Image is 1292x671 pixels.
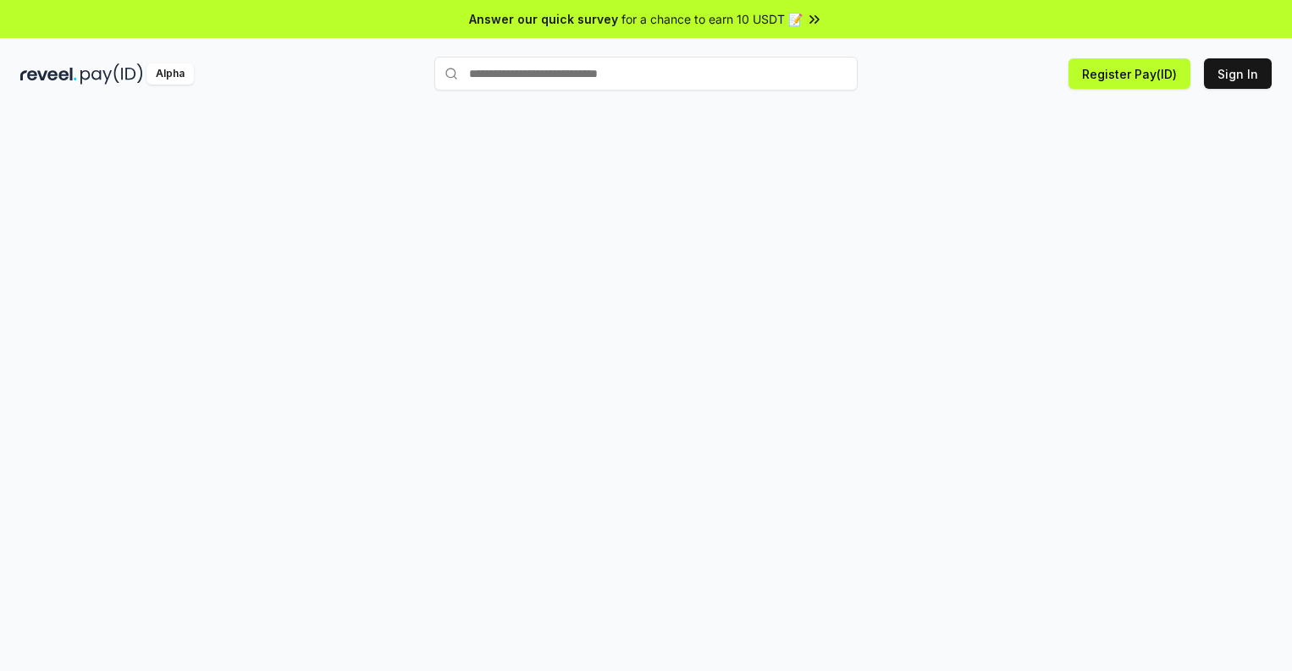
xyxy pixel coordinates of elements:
[146,63,194,85] div: Alpha
[20,63,77,85] img: reveel_dark
[469,10,618,28] span: Answer our quick survey
[1068,58,1190,89] button: Register Pay(ID)
[1204,58,1272,89] button: Sign In
[621,10,803,28] span: for a chance to earn 10 USDT 📝
[80,63,143,85] img: pay_id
